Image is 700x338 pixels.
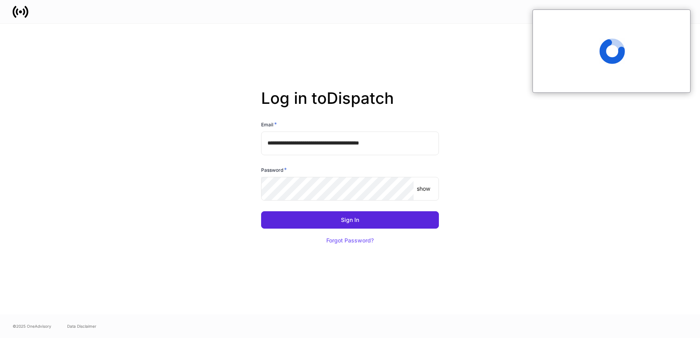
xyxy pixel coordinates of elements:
span: Loading [599,38,625,64]
button: Forgot Password? [316,232,384,249]
h2: Log in to Dispatch [261,89,439,120]
button: Sign In [261,211,439,229]
span: © 2025 OneAdvisory [13,323,51,329]
div: Forgot Password? [326,238,374,243]
a: Data Disclaimer [67,323,96,329]
p: show [417,185,430,193]
h6: Email [261,120,277,128]
div: Sign In [341,217,359,223]
h6: Password [261,166,287,174]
